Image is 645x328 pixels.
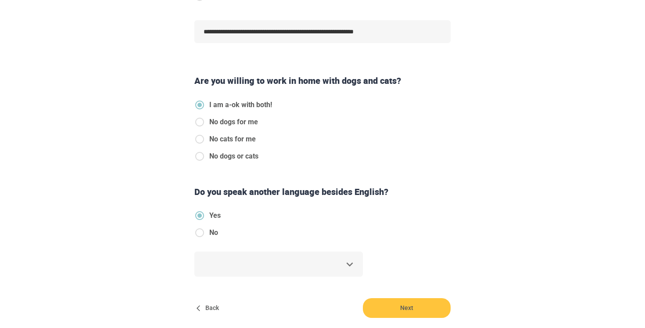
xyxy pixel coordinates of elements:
[209,100,272,110] span: I am a-ok with both!
[194,298,222,318] button: Back
[209,117,258,127] span: No dogs for me
[191,186,454,198] div: Do you speak another language besides English?
[191,75,454,87] div: Are you willing to work in home with dogs and cats?
[363,298,451,318] button: Next
[194,252,363,277] div: ​
[209,134,256,144] span: No cats for me
[209,151,258,162] span: No dogs or cats
[194,100,279,168] div: catsAndDogs
[209,227,218,238] span: No
[194,210,228,245] div: knowsOtherLanguage
[209,210,221,221] span: Yes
